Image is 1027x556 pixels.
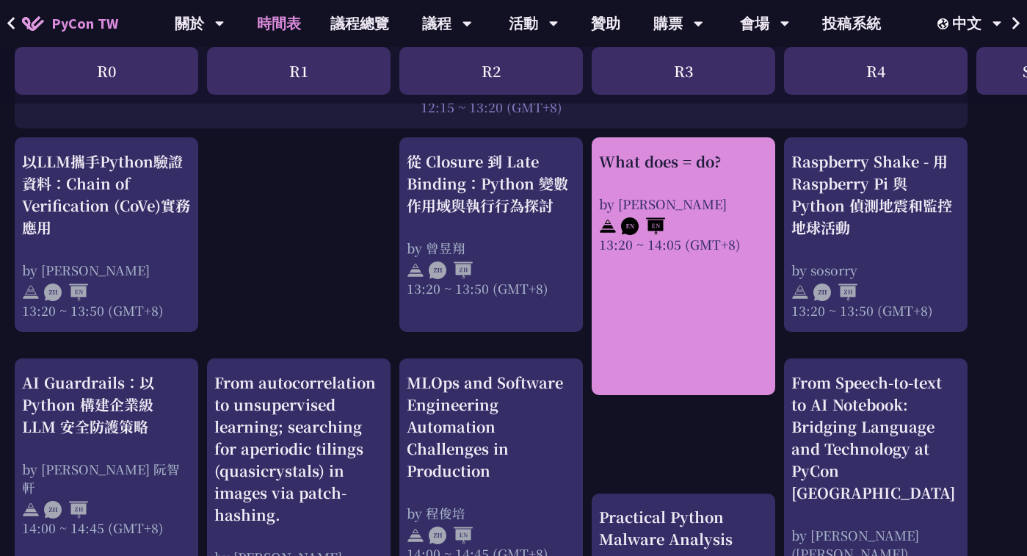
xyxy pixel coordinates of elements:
[22,151,191,319] a: 以LLM攜手Python驗證資料：Chain of Verification (CoVe)實務應用 by [PERSON_NAME] 13:20 ~ 13:50 (GMT+8)
[22,301,191,319] div: 13:20 ~ 13:50 (GMT+8)
[429,261,473,279] img: ZHZH.38617ef.svg
[621,217,665,235] img: ENEN.5a408d1.svg
[791,151,960,239] div: Raspberry Shake - 用 Raspberry Pi 與 Python 偵測地震和監控地球活動
[22,151,191,239] div: 以LLM攜手Python驗證資料：Chain of Verification (CoVe)實務應用
[791,151,960,319] a: Raspberry Shake - 用 Raspberry Pi 與 Python 偵測地震和監控地球活動 by sosorry 13:20 ~ 13:50 (GMT+8)
[22,16,44,31] img: Home icon of PyCon TW 2025
[407,372,576,482] div: MLOps and Software Engineering Automation Challenges in Production
[599,217,617,235] img: svg+xml;base64,PHN2ZyB4bWxucz0iaHR0cDovL3d3dy53My5vcmcvMjAwMC9zdmciIHdpZHRoPSIyNCIgaGVpZ2h0PSIyNC...
[407,261,424,279] img: svg+xml;base64,PHN2ZyB4bWxucz0iaHR0cDovL3d3dy53My5vcmcvMjAwMC9zdmciIHdpZHRoPSIyNCIgaGVpZ2h0PSIyNC...
[599,195,768,213] div: by [PERSON_NAME]
[22,519,191,537] div: 14:00 ~ 14:45 (GMT+8)
[7,5,133,42] a: PyCon TW
[407,151,576,319] a: 從 Closure 到 Late Binding：Python 變數作用域與執行行為探討 by 曾昱翔 13:20 ~ 13:50 (GMT+8)
[22,460,191,497] div: by [PERSON_NAME] 阮智軒
[599,151,768,173] div: What does = do?
[937,18,952,29] img: Locale Icon
[599,235,768,253] div: 13:20 ~ 14:05 (GMT+8)
[791,284,809,301] img: svg+xml;base64,PHN2ZyB4bWxucz0iaHR0cDovL3d3dy53My5vcmcvMjAwMC9zdmciIHdpZHRoPSIyNCIgaGVpZ2h0PSIyNC...
[407,239,576,257] div: by 曾昱翔
[407,504,576,522] div: by 程俊培
[791,261,960,279] div: by sosorry
[407,527,424,544] img: svg+xml;base64,PHN2ZyB4bWxucz0iaHR0cDovL3d3dy53My5vcmcvMjAwMC9zdmciIHdpZHRoPSIyNCIgaGVpZ2h0PSIyNC...
[22,98,960,116] div: 12:15 ~ 13:20 (GMT+8)
[592,47,775,95] div: R3
[407,151,576,217] div: 從 Closure 到 Late Binding：Python 變數作用域與執行行為探討
[44,284,88,301] img: ZHEN.371966e.svg
[15,47,198,95] div: R0
[399,47,583,95] div: R2
[599,506,768,550] div: Practical Python Malware Analysis
[599,151,768,382] a: What does = do? by [PERSON_NAME] 13:20 ~ 14:05 (GMT+8)
[22,372,191,438] div: AI Guardrails：以 Python 構建企業級 LLM 安全防護策略
[51,12,118,35] span: PyCon TW
[791,372,960,504] div: From Speech-to-text to AI Notebook: Bridging Language and Technology at PyCon [GEOGRAPHIC_DATA]
[214,372,383,526] div: From autocorrelation to unsupervised learning; searching for aperiodic tilings (quasicrystals) in...
[784,47,968,95] div: R4
[791,301,960,319] div: 13:20 ~ 13:50 (GMT+8)
[813,284,857,301] img: ZHZH.38617ef.svg
[407,279,576,297] div: 13:20 ~ 13:50 (GMT+8)
[44,501,88,519] img: ZHZH.38617ef.svg
[22,284,40,301] img: svg+xml;base64,PHN2ZyB4bWxucz0iaHR0cDovL3d3dy53My5vcmcvMjAwMC9zdmciIHdpZHRoPSIyNCIgaGVpZ2h0PSIyNC...
[22,501,40,519] img: svg+xml;base64,PHN2ZyB4bWxucz0iaHR0cDovL3d3dy53My5vcmcvMjAwMC9zdmciIHdpZHRoPSIyNCIgaGVpZ2h0PSIyNC...
[207,47,391,95] div: R1
[22,261,191,279] div: by [PERSON_NAME]
[429,527,473,544] img: ZHEN.371966e.svg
